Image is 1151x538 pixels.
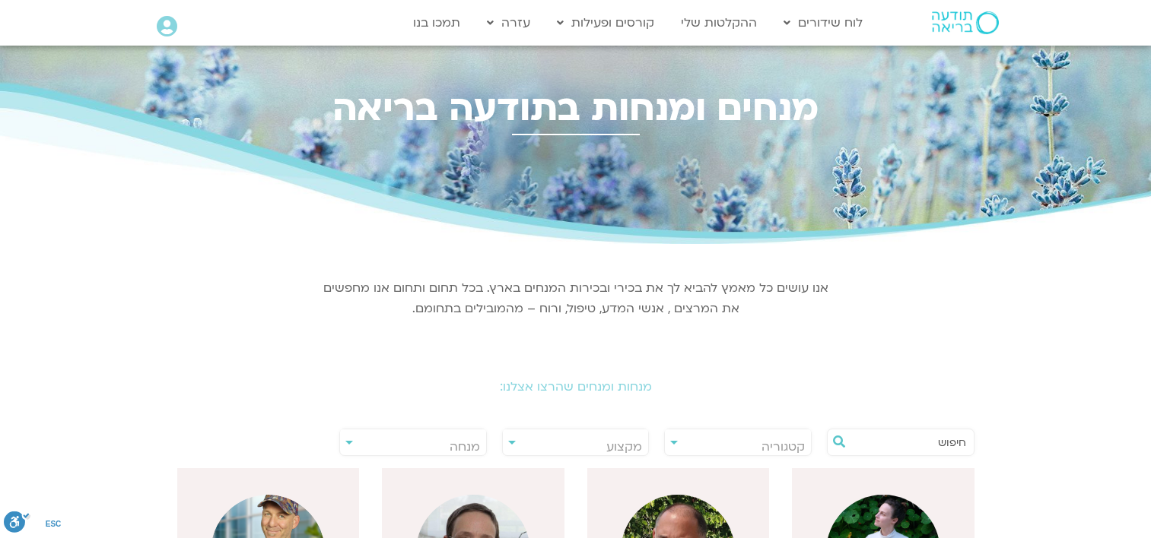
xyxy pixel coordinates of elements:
h2: מנחות ומנחים שהרצו אצלנו: [150,380,1002,394]
a: ההקלטות שלי [673,8,765,37]
span: קטגוריה [762,438,805,455]
a: קורסים ופעילות [549,8,662,37]
span: מנחה [450,438,480,455]
span: מקצוע [606,438,642,455]
a: עזרה [479,8,538,37]
input: חיפוש [851,429,966,455]
img: תודעה בריאה [932,11,999,34]
p: אנו עושים כל מאמץ להביא לך את בכירי ובכירות המנחים בארץ. בכל תחום ותחום אנו מחפשים את המרצים , אנ... [321,278,831,319]
a: לוח שידורים [776,8,870,37]
a: תמכו בנו [405,8,468,37]
h2: מנחים ומנחות בתודעה בריאה [150,87,1002,129]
